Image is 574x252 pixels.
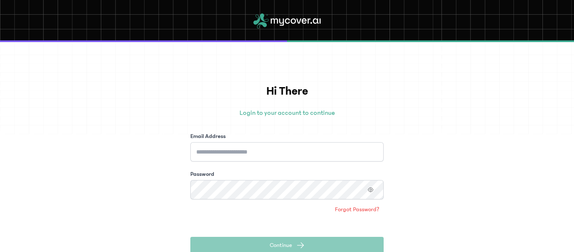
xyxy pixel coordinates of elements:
[190,132,226,141] label: Email Address
[331,203,384,216] a: Forgot Password?
[190,82,384,100] h1: Hi There
[190,170,214,178] label: Password
[335,205,379,214] span: Forgot Password?
[190,108,384,118] p: Login to your account to continue
[270,241,292,249] span: Continue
